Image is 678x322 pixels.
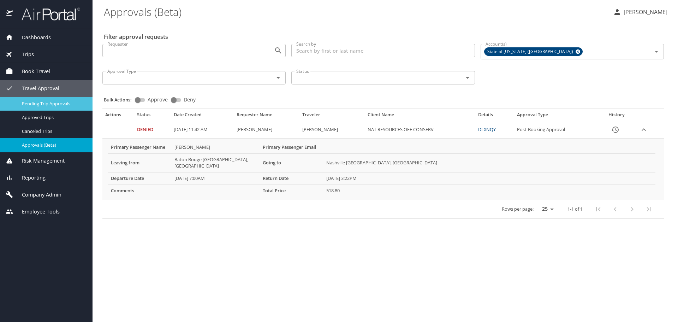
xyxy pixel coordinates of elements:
[638,124,649,135] button: expand row
[273,73,283,83] button: Open
[14,7,80,21] img: airportal-logo.png
[172,153,260,172] td: Baton Rouge [GEOGRAPHIC_DATA], [GEOGRAPHIC_DATA]
[13,174,46,182] span: Reporting
[598,112,636,121] th: History
[652,47,661,57] button: Open
[234,112,299,121] th: Requester Name
[171,112,234,121] th: Date Created
[299,112,365,121] th: Traveler
[104,96,137,103] p: Bulk Actions:
[22,142,84,148] span: Approvals (Beta)
[260,141,323,153] th: Primary Passenger Email
[484,47,583,56] div: State of [US_STATE] ([GEOGRAPHIC_DATA])
[323,172,655,185] td: [DATE] 3:22PM
[260,153,323,172] th: Going to
[22,100,84,107] span: Pending Trip Approvals
[184,97,196,102] span: Deny
[172,141,260,153] td: [PERSON_NAME]
[13,51,34,58] span: Trips
[172,172,260,185] td: [DATE] 7:00AM
[13,34,51,41] span: Dashboards
[536,204,556,214] select: rows per page
[475,112,514,121] th: Details
[621,8,667,16] p: [PERSON_NAME]
[134,112,171,121] th: Status
[13,191,61,199] span: Company Admin
[108,141,655,197] table: More info for approvals
[234,121,299,139] td: [PERSON_NAME]
[610,6,670,18] button: [PERSON_NAME]
[365,121,475,139] td: NAT RESOURCES OFF CONSERV
[108,172,172,185] th: Departure Date
[567,207,583,211] p: 1-1 of 1
[607,121,624,138] button: History
[108,141,172,153] th: Primary Passenger Name
[463,73,472,83] button: Open
[323,153,655,172] td: Nashville [GEOGRAPHIC_DATA], [GEOGRAPHIC_DATA]
[260,172,323,185] th: Return Date
[291,44,475,57] input: Search by first or last name
[171,121,234,139] td: [DATE] 11:42 AM
[478,126,496,133] a: DLXNQY
[365,112,475,121] th: Client Name
[104,1,607,23] h1: Approvals (Beta)
[484,48,577,55] span: State of [US_STATE] ([GEOGRAPHIC_DATA])
[13,208,60,216] span: Employee Tools
[108,185,172,197] th: Comments
[6,7,14,21] img: icon-airportal.png
[502,207,534,211] p: Rows per page:
[108,153,172,172] th: Leaving from
[22,114,84,121] span: Approved Trips
[323,185,655,197] td: 518.80
[148,97,168,102] span: Approve
[102,112,664,218] table: Approval table
[13,84,59,92] span: Travel Approval
[260,185,323,197] th: Total Price
[104,31,168,42] h2: Filter approval requests
[13,157,65,165] span: Risk Management
[22,128,84,135] span: Canceled Trips
[102,112,134,121] th: Actions
[514,121,598,139] td: Post-Booking Approval
[13,68,50,75] span: Book Travel
[514,112,598,121] th: Approval Type
[134,121,171,139] td: Denied
[299,121,365,139] td: [PERSON_NAME]
[273,46,283,55] button: Open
